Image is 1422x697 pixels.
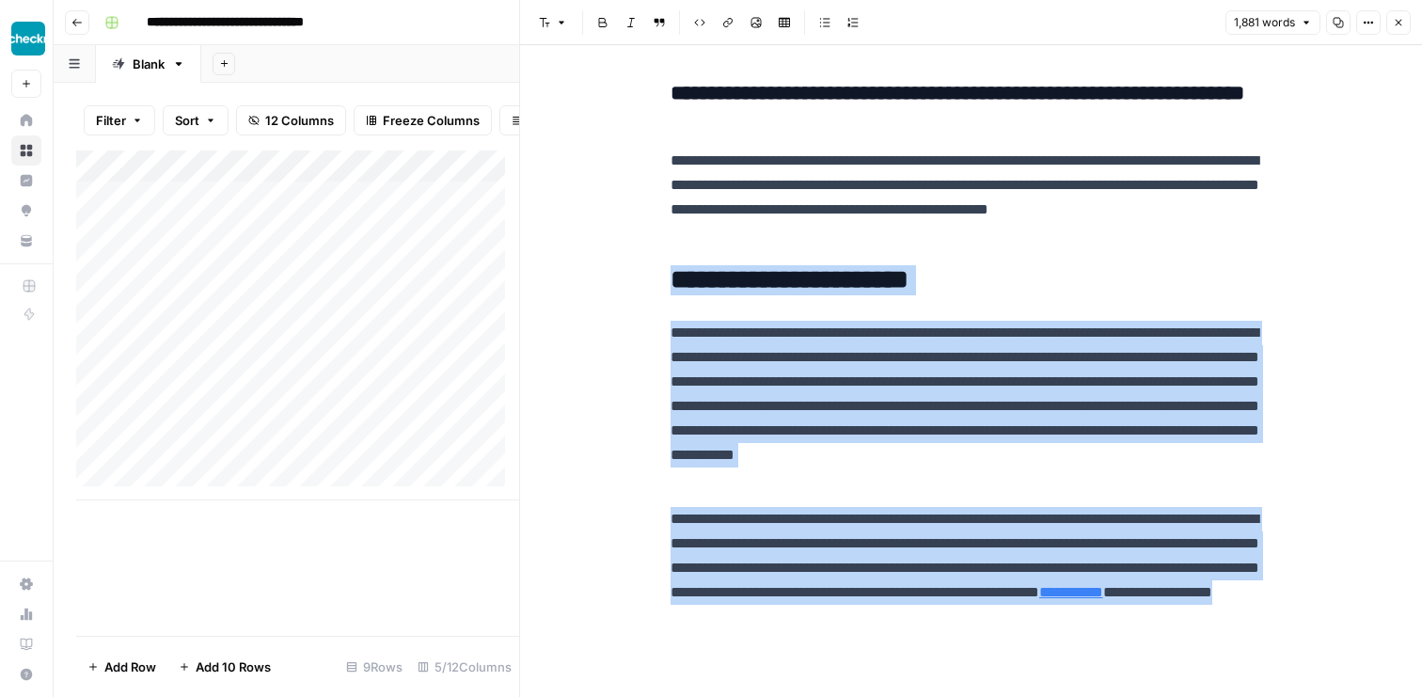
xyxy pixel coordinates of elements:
[11,166,41,196] a: Insights
[11,22,45,55] img: Checkr Logo
[104,657,156,676] span: Add Row
[11,196,41,226] a: Opportunities
[133,55,165,73] div: Blank
[167,652,282,682] button: Add 10 Rows
[383,111,480,130] span: Freeze Columns
[11,599,41,629] a: Usage
[96,111,126,130] span: Filter
[265,111,334,130] span: 12 Columns
[1234,14,1295,31] span: 1,881 words
[163,105,229,135] button: Sort
[11,569,41,599] a: Settings
[196,657,271,676] span: Add 10 Rows
[236,105,346,135] button: 12 Columns
[84,105,155,135] button: Filter
[11,226,41,256] a: Your Data
[76,652,167,682] button: Add Row
[354,105,492,135] button: Freeze Columns
[1225,10,1320,35] button: 1,881 words
[11,135,41,166] a: Browse
[410,652,519,682] div: 5/12 Columns
[339,652,410,682] div: 9 Rows
[11,659,41,689] button: Help + Support
[96,45,201,83] a: Blank
[11,105,41,135] a: Home
[175,111,199,130] span: Sort
[11,15,41,62] button: Workspace: Checkr
[11,629,41,659] a: Learning Hub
